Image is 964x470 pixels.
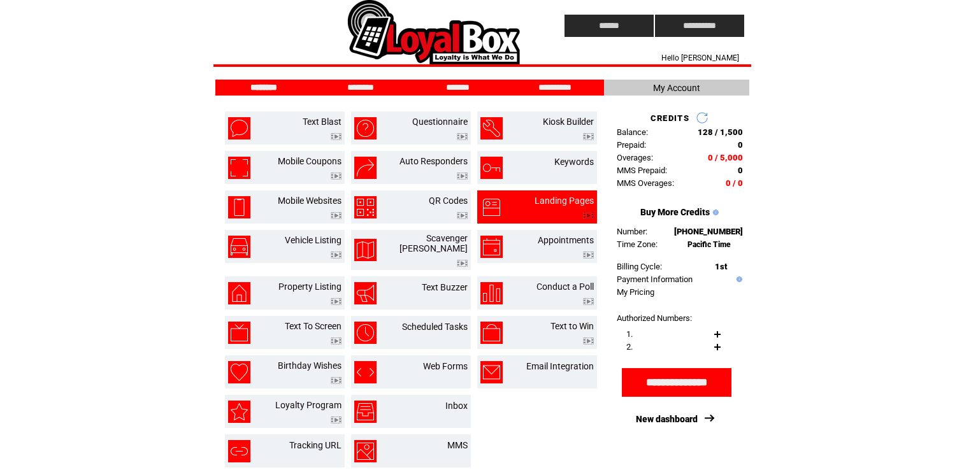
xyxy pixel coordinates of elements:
[289,440,342,450] a: Tracking URL
[617,313,692,323] span: Authorized Numbers:
[228,361,250,383] img: birthday-wishes.png
[278,196,342,206] a: Mobile Websites
[354,322,377,344] img: scheduled-tasks.png
[445,401,468,411] a: Inbox
[554,157,594,167] a: Keywords
[617,239,658,249] span: Time Zone:
[278,281,342,292] a: Property Listing
[626,329,633,339] span: 1.
[583,298,594,305] img: video.png
[617,287,654,297] a: My Pricing
[354,196,377,218] img: qr-codes.png
[536,281,594,292] a: Conduct a Poll
[331,417,342,424] img: video.png
[651,113,689,123] span: CREDITS
[331,173,342,180] img: video.png
[457,260,468,267] img: video.png
[480,196,503,218] img: landing-pages.png
[687,240,731,249] span: Pacific Time
[285,235,342,245] a: Vehicle Listing
[354,401,377,423] img: inbox.png
[331,212,342,219] img: video.png
[354,282,377,304] img: text-buzzer.png
[480,282,503,304] img: conduct-a-poll.png
[617,274,693,284] a: Payment Information
[275,400,342,410] a: Loyalty Program
[583,338,594,345] img: video.png
[354,157,377,179] img: auto-responders.png
[331,298,342,305] img: video.png
[674,227,743,236] span: [PHONE_NUMBER]
[535,196,594,206] a: Landing Pages
[402,322,468,332] a: Scheduled Tasks
[617,140,646,150] span: Prepaid:
[738,166,743,175] span: 0
[480,361,503,383] img: email-integration.png
[228,157,250,179] img: mobile-coupons.png
[617,153,653,162] span: Overages:
[617,127,648,137] span: Balance:
[583,212,594,219] img: video.png
[457,212,468,219] img: video.png
[617,166,667,175] span: MMS Prepaid:
[636,414,698,424] a: New dashboard
[457,173,468,180] img: video.png
[447,440,468,450] a: MMS
[228,401,250,423] img: loyalty-program.png
[228,322,250,344] img: text-to-screen.png
[653,83,700,93] span: My Account
[228,440,250,462] img: tracking-url.png
[710,210,719,215] img: help.gif
[278,156,342,166] a: Mobile Coupons
[480,236,503,258] img: appointments.png
[422,282,468,292] a: Text Buzzer
[480,157,503,179] img: keywords.png
[285,321,342,331] a: Text To Screen
[583,252,594,259] img: video.png
[733,276,742,282] img: help.gif
[354,117,377,139] img: questionnaire.png
[726,178,743,188] span: 0 / 0
[331,252,342,259] img: video.png
[583,133,594,140] img: video.png
[661,53,739,62] span: Hello [PERSON_NAME]
[526,361,594,371] a: Email Integration
[626,342,633,352] span: 2.
[617,178,674,188] span: MMS Overages:
[480,117,503,139] img: kiosk-builder.png
[331,133,342,140] img: video.png
[228,282,250,304] img: property-listing.png
[399,156,468,166] a: Auto Responders
[228,236,250,258] img: vehicle-listing.png
[698,127,743,137] span: 128 / 1,500
[457,133,468,140] img: video.png
[423,361,468,371] a: Web Forms
[429,196,468,206] a: QR Codes
[278,360,342,371] a: Birthday Wishes
[640,207,710,217] a: Buy More Credits
[228,117,250,139] img: text-blast.png
[708,153,743,162] span: 0 / 5,000
[550,321,594,331] a: Text to Win
[543,117,594,127] a: Kiosk Builder
[354,361,377,383] img: web-forms.png
[228,196,250,218] img: mobile-websites.png
[399,233,468,253] a: Scavenger [PERSON_NAME]
[617,262,662,271] span: Billing Cycle:
[354,440,377,462] img: mms.png
[331,377,342,384] img: video.png
[480,322,503,344] img: text-to-win.png
[412,117,468,127] a: Questionnaire
[617,227,647,236] span: Number:
[303,117,342,127] a: Text Blast
[354,239,377,261] img: scavenger-hunt.png
[538,235,594,245] a: Appointments
[331,338,342,345] img: video.png
[715,262,727,271] span: 1st
[738,140,743,150] span: 0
